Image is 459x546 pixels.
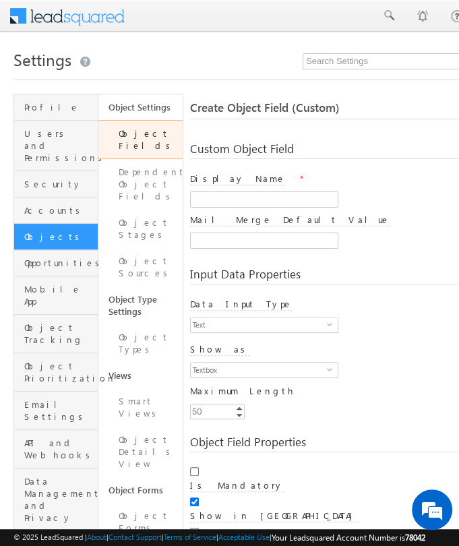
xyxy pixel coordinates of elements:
[98,210,183,248] a: Object Stages
[24,257,94,269] span: Opportunities
[98,388,183,427] a: Smart Views
[190,214,390,225] a: Mail Merge Default Value
[14,198,98,224] a: Accounts
[190,343,250,355] a: Show as
[98,286,183,324] a: Object Type Settings
[327,321,338,327] span: select
[18,125,246,404] textarea: Type your message and click 'Submit'
[190,479,284,492] label: Is Mandatory
[98,94,183,120] a: Object Settings
[98,159,183,210] a: Dependent Object Fields
[405,533,425,543] span: 78042
[190,173,286,185] label: Display Name
[190,298,293,311] label: Data Input Type
[24,231,94,243] span: Objects
[24,127,94,164] span: Users and Permissions
[98,120,183,159] a: Object Fields
[234,404,245,411] a: Increment
[14,121,98,171] a: Users and Permissions
[24,360,94,384] span: Object Prioritization
[327,366,338,372] span: select
[191,363,327,377] span: Textbox
[190,510,359,522] label: Show in [GEOGRAPHIC_DATA]
[98,363,183,388] a: Views
[14,94,98,121] a: Profile
[190,343,250,356] label: Show as
[218,533,270,541] a: Acceptable Use
[98,427,183,477] a: Object Details View
[14,224,98,250] a: Objects
[24,475,94,524] span: Data Management and Privacy
[87,533,106,541] a: About
[13,531,425,544] span: © 2025 LeadSquared | | | | |
[24,204,94,216] span: Accounts
[98,503,183,541] a: Object Forms
[24,101,94,113] span: Profile
[14,468,98,531] a: Data Management and Privacy
[109,533,162,541] a: Contact Support
[272,533,425,543] span: Your Leadsquared Account Number is
[98,477,183,503] a: Object Forms
[221,7,253,39] div: Minimize live chat window
[24,437,94,461] span: API and Webhooks
[24,398,94,423] span: Email Settings
[14,276,98,315] a: Mobile App
[70,71,226,88] div: Leave a message
[13,49,71,70] span: Settings
[14,353,98,392] a: Object Prioritization
[190,510,359,521] a: Show in [GEOGRAPHIC_DATA]
[234,411,245,419] a: Decrement
[190,479,284,491] a: Is Mandatory
[190,100,340,115] span: Create Object Field (Custom)
[98,324,183,363] a: Object Types
[14,250,98,276] a: Opportunities
[190,298,293,309] a: Data Input Type
[24,178,94,190] span: Security
[14,430,98,468] a: API and Webhooks
[24,283,94,307] span: Mobile App
[190,173,297,184] a: Display Name
[14,171,98,198] a: Security
[24,322,94,346] span: Object Tracking
[197,415,245,433] em: Submit
[14,392,98,430] a: Email Settings
[164,533,216,541] a: Terms of Service
[190,404,204,419] div: 50
[23,71,57,88] img: d_60004797649_company_0_60004797649
[191,317,327,332] span: Text
[190,214,390,226] label: Mail Merge Default Value
[14,315,98,353] a: Object Tracking
[98,248,183,286] a: Object Sources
